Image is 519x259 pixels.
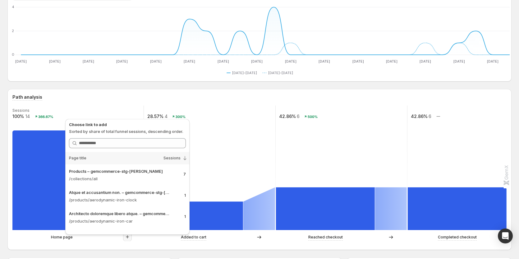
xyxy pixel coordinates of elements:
text: 2 [12,29,14,33]
p: /products/aerodynamic-iron-clock [69,197,179,203]
p: Atque et accusantium non. – gemcommerce-stg-[PERSON_NAME] [69,189,169,195]
path: Added to cart: 4 [144,202,243,230]
p: 1 [184,214,186,219]
text: 6 [429,114,431,119]
p: Choose link to add [69,121,186,128]
div: Open Intercom Messenger [498,228,513,243]
p: collection new – gemcommerce-stg-[PERSON_NAME] [69,232,169,238]
text: [DATE] [319,59,330,64]
p: Sorted by share of total funnel sessions, descending order. [69,128,186,134]
text: [DATE] [49,59,61,64]
p: Reached checkout [308,234,343,240]
text: 6 [297,114,300,119]
p: /collections/all [69,176,178,182]
path: Completed checkout: 6 [408,187,507,230]
path: Reached checkout: 6 [276,187,375,230]
text: 500% [308,115,318,119]
button: [DATE]–[DATE] [227,69,259,77]
p: /products/aerodynamic-iron-car [69,218,179,224]
p: Home page [51,234,73,240]
text: [DATE] [386,59,397,64]
text: [DATE] [116,59,128,64]
text: [DATE] [83,59,94,64]
text: [DATE] [420,59,431,64]
p: Architecto doloremque libero atque. – gemcommerce-stg-[PERSON_NAME] [69,210,169,217]
text: [DATE] [352,59,364,64]
p: Products – gemcommerce-stg-[PERSON_NAME] [69,168,163,174]
text: 42.86% [279,114,296,119]
text: [DATE] [184,59,195,64]
h3: Path analysis [12,94,42,100]
text: 0 [12,52,14,57]
p: 1 [184,193,186,198]
text: [DATE] [15,59,27,64]
p: 7 [183,172,186,177]
p: Completed checkout [438,234,477,240]
text: 4 [12,5,14,9]
span: [DATE]–[DATE] [232,70,257,75]
text: [DATE] [150,59,162,64]
text: 100% [12,114,24,119]
text: [DATE] [285,59,296,64]
span: Page title [69,156,86,161]
text: [DATE] [251,59,263,64]
text: [DATE] [218,59,229,64]
text: 14 [25,114,30,119]
text: Sessions [12,108,30,113]
button: [DATE]–[DATE] [263,69,296,77]
text: [DATE] [453,59,465,64]
text: 366.67% [38,115,53,119]
p: Added to cart [181,234,206,240]
text: [DATE] [487,59,498,64]
text: 42.86% [411,114,428,119]
span: [DATE]–[DATE] [268,70,293,75]
span: Sessions [163,156,181,161]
